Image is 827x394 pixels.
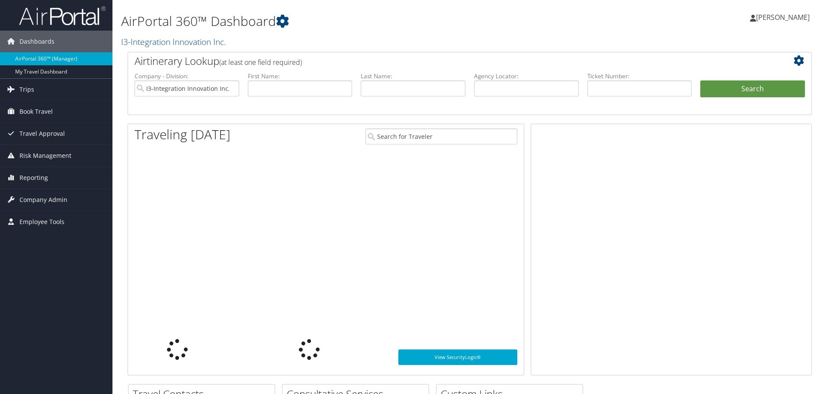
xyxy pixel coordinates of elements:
span: Dashboards [19,31,54,52]
span: Reporting [19,167,48,189]
span: [PERSON_NAME] [756,13,810,22]
a: I3-Integration Innovation Inc. [121,36,228,48]
label: Company - Division: [135,72,239,80]
button: Search [700,80,805,98]
span: Travel Approval [19,123,65,144]
label: Last Name: [361,72,465,80]
a: [PERSON_NAME] [750,4,818,30]
label: Ticket Number: [587,72,692,80]
span: Company Admin [19,189,67,211]
span: Trips [19,79,34,100]
a: View SecurityLogic® [398,349,517,365]
h1: AirPortal 360™ Dashboard [121,12,586,30]
h2: Airtinerary Lookup [135,54,748,68]
label: Agency Locator: [474,72,579,80]
span: Book Travel [19,101,53,122]
label: First Name: [248,72,353,80]
h1: Traveling [DATE] [135,125,231,144]
input: Search for Traveler [365,128,517,144]
span: Risk Management [19,145,71,167]
span: (at least one field required) [219,58,302,67]
img: airportal-logo.png [19,6,106,26]
span: Employee Tools [19,211,64,233]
